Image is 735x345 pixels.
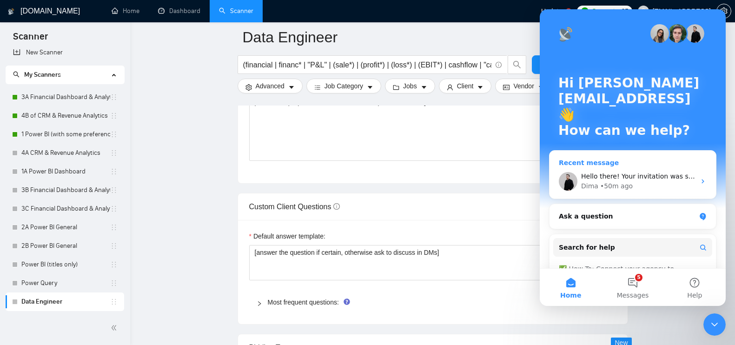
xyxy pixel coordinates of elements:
span: caret-down [421,84,427,91]
a: Most frequent questions: [268,299,339,306]
button: Search for help [13,229,172,247]
li: 3B Financial Dashboard & Analytics [6,181,124,199]
span: 95 [622,6,629,16]
span: holder [110,242,118,250]
span: holder [110,224,118,231]
input: Scanner name... [243,26,609,49]
span: caret-down [477,84,483,91]
button: folderJobscaret-down [385,79,435,93]
li: 2A Power BI General [6,218,124,237]
div: Most frequent questions: [249,292,616,313]
span: Help [147,283,162,289]
a: 3B Financial Dashboard & Analytics [21,181,110,199]
li: 3C Financial Dashboard & Analytics [6,199,124,218]
a: 1A Power BI Dashboard [21,162,110,181]
span: double-left [111,323,120,332]
span: right [257,301,262,306]
span: user [447,84,453,91]
iframe: Intercom live chat [703,313,726,336]
img: upwork-logo.png [581,7,589,15]
li: 2B Power BI General [6,237,124,255]
span: holder [110,149,118,157]
li: Power BI (titles only) [6,255,124,274]
span: holder [110,261,118,268]
div: ✅ How To: Connect your agency to [DOMAIN_NAME] [19,255,156,274]
button: barsJob Categorycaret-down [306,79,381,93]
li: 1A Power BI Dashboard [6,162,124,181]
span: holder [110,168,118,175]
a: 4B of CRM & Revenue Analytics [21,106,110,125]
span: info-circle [496,62,502,68]
li: Power Query [6,274,124,292]
span: Connects: [591,6,619,16]
span: bars [314,84,321,91]
button: userClientcaret-down [439,79,492,93]
span: holder [110,205,118,212]
button: settingAdvancedcaret-down [238,79,303,93]
span: Client [457,81,474,91]
a: dashboardDashboard [158,7,200,15]
li: 3A Financial Dashboard & Analytics [6,88,124,106]
span: Updates [541,7,565,15]
span: My Scanners [24,71,61,79]
li: Data Engineer [6,292,124,311]
a: searchScanner [219,7,253,15]
button: idcardVendorcaret-down [495,79,552,93]
div: Tooltip anchor [343,298,351,306]
a: Power Query [21,274,110,292]
span: Hello there! Your invitation was successfully accepted ✅ ​ You can remove: [PERSON_NAME] Please l... [41,163,533,171]
div: Ask a question [19,202,156,212]
span: caret-down [288,84,295,91]
li: 1 Power BI (with some preference) [6,125,124,144]
span: Jobs [403,81,417,91]
span: caret-down [538,84,544,91]
label: Default answer template: [249,231,325,241]
span: holder [110,279,118,287]
span: setting [245,84,252,91]
span: holder [110,112,118,119]
a: 2B Power BI General [21,237,110,255]
span: Job Category [324,81,363,91]
a: 3A Financial Dashboard & Analytics [21,88,110,106]
span: holder [110,186,118,194]
span: holder [110,131,118,138]
span: holder [110,93,118,101]
span: Search for help [19,233,75,243]
span: caret-down [367,84,373,91]
input: Search Freelance Jobs... [243,59,491,71]
a: Data Engineer [21,292,110,311]
iframe: Intercom live chat [540,9,726,306]
span: Advanced [256,81,285,91]
a: 2A Power BI General [21,218,110,237]
span: folder [393,84,399,91]
li: 4A CRM & Revenue Analytics [6,144,124,162]
button: Help [124,259,186,297]
button: Save [532,55,577,74]
span: Messages [77,283,109,289]
img: logo [8,4,14,19]
li: 4B of CRM & Revenue Analytics [6,106,124,125]
a: setting [716,7,731,15]
a: New Scanner [13,43,117,62]
span: info-circle [333,203,340,210]
div: Ask a question [9,194,177,220]
span: idcard [503,84,510,91]
a: 1 Power BI (with some preference) [21,125,110,144]
button: Messages [62,259,124,297]
button: setting [716,4,731,19]
button: search [508,55,526,74]
span: setting [717,7,731,15]
div: ✅ How To: Connect your agency to [DOMAIN_NAME] [13,251,172,278]
a: 5 [565,8,572,15]
span: My Scanners [13,71,61,79]
span: Custom Client Questions [249,203,340,211]
a: 3C Financial Dashboard & Analytics [21,199,110,218]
